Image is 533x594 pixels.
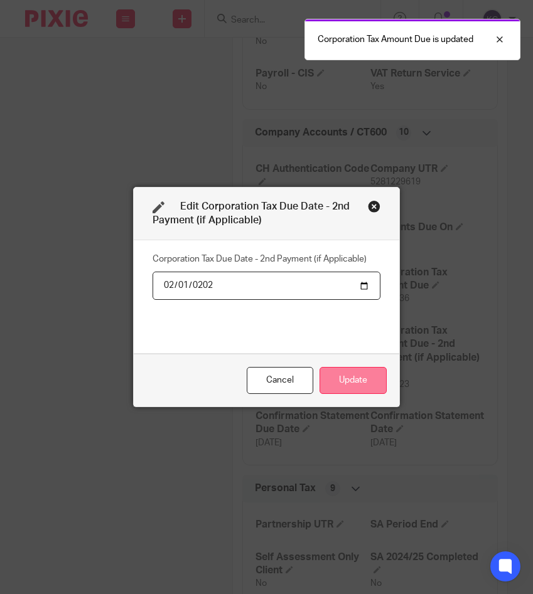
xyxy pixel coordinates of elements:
div: Close this dialog window [247,367,313,394]
span: Edit Corporation Tax Due Date - 2nd Payment (if Applicable) [153,201,350,225]
button: Update [320,367,387,394]
input: YYYY-MM-DD [153,272,380,300]
p: Corporation Tax Amount Due is updated [318,33,473,46]
label: Corporation Tax Due Date - 2nd Payment (if Applicable) [153,253,367,265]
div: Close this dialog window [368,200,380,213]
